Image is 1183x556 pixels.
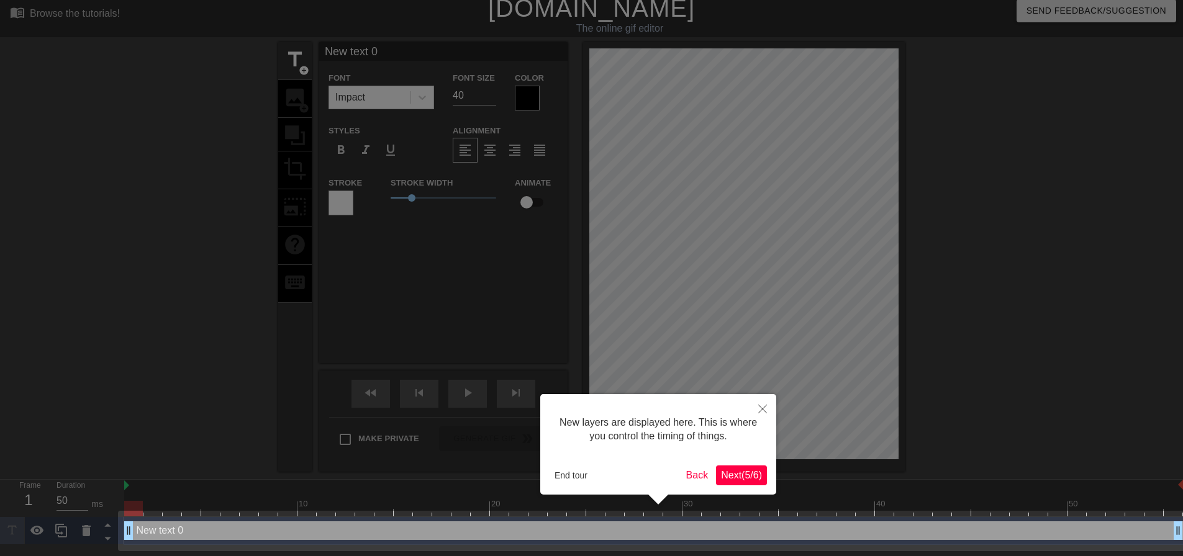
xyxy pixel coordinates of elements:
button: Close [749,394,776,423]
button: End tour [550,466,592,485]
span: Next ( 5 / 6 ) [721,470,762,480]
button: Next [716,465,767,485]
button: Back [681,465,714,485]
div: New layers are displayed here. This is where you control the timing of things. [550,403,767,456]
